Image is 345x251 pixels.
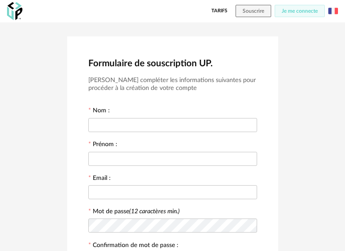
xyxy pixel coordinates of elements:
label: Confirmation de mot de passe : [88,242,178,250]
span: Souscrire [243,8,264,14]
img: fr [328,6,338,16]
h2: Formulaire de souscription UP. [88,57,257,69]
label: Nom : [88,108,110,115]
img: OXP [7,2,22,20]
label: Prénom : [88,141,117,149]
i: (12 caractères min.) [129,208,180,215]
button: Souscrire [236,5,271,17]
label: Email : [88,175,111,183]
label: Mot de passe [93,208,180,215]
h3: [PERSON_NAME] compléter les informations suivantes pour procéder à la création de votre compte [88,76,257,93]
a: Tarifs [211,5,227,17]
button: Je me connecte [275,5,325,17]
span: Je me connecte [282,8,318,14]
